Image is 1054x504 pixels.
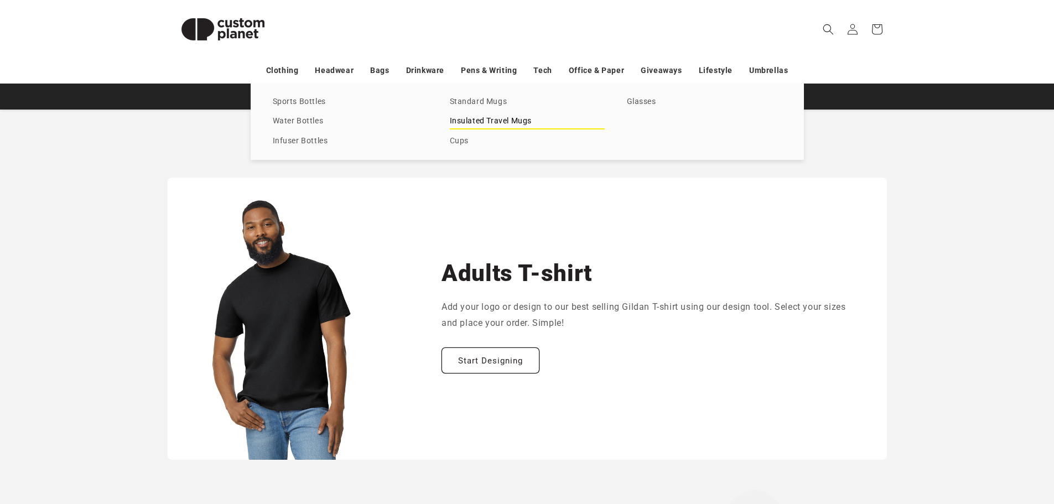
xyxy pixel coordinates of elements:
[168,4,278,54] img: Custom Planet
[266,61,299,80] a: Clothing
[869,385,1054,504] iframe: Chat Widget
[627,95,782,110] a: Glasses
[315,61,354,80] a: Headwear
[533,61,552,80] a: Tech
[168,178,403,460] img: Light cotton adult t-shirt
[569,61,624,80] a: Office & Paper
[641,61,682,80] a: Giveaways
[442,258,592,288] h2: Adults T-shirt
[461,61,517,80] a: Pens & Writing
[273,114,428,129] a: Water Bottles
[442,299,848,331] p: Add your logo or design to our best selling Gildan T-shirt using our design tool. Select your siz...
[450,134,605,149] a: Cups
[749,61,788,80] a: Umbrellas
[442,347,539,373] a: Start Designing
[816,17,840,41] summary: Search
[370,61,389,80] a: Bags
[406,61,444,80] a: Drinkware
[450,95,605,110] a: Standard Mugs
[699,61,733,80] a: Lifestyle
[273,95,428,110] a: Sports Bottles
[273,134,428,149] a: Infuser Bottles
[450,114,605,129] a: Insulated Travel Mugs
